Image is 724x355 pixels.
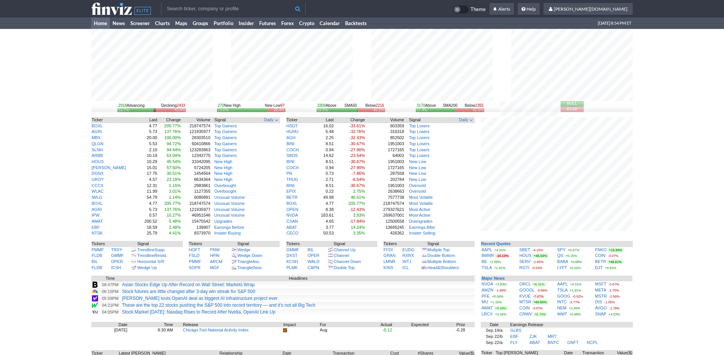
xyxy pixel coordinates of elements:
[287,213,298,217] a: NVDA
[252,259,260,264] span: Asc.
[139,165,158,171] td: 15.01
[92,153,103,158] a: ARBB
[137,247,165,252] a: TrendlineSupp.
[181,153,211,159] td: 12343775
[214,231,241,235] a: Insider Buying
[482,276,505,281] a: Major News
[210,265,219,270] a: MGF
[334,259,361,264] a: Channel Down
[122,309,276,315] a: Stock Market [DATE]: Nasdaq Rises to Record After Nvidia, OpenAI Link Up
[118,108,129,112] div: 52.7%
[349,124,365,128] span: -33.61%
[214,141,237,146] a: Top Gainers
[557,294,570,298] a: GOOG
[486,334,502,339] a: Sep 22/b
[409,153,429,158] a: Top Losers
[317,103,385,108] div: SMA50
[181,135,211,141] td: 28303510
[139,135,158,141] td: 20.00
[238,247,251,252] a: Wedge
[286,259,298,264] a: KCSH
[334,247,356,252] a: Channel Up
[520,300,531,304] a: MTSR
[490,3,514,15] a: Alerts
[287,225,297,230] a: ABAT
[402,253,414,258] a: RXRX
[365,153,404,159] td: 64002
[287,141,295,146] a: BINI
[218,108,228,112] div: 73.6%
[177,103,185,108] span: 2433
[459,117,468,123] span: Daily
[428,247,450,252] a: Multiple Top
[481,241,511,246] a: Recent Quotes
[91,117,139,123] th: Ticker
[128,17,152,29] a: Screener
[383,265,393,270] a: KINS
[92,219,103,223] a: AMAT
[307,247,314,252] a: BIL
[510,334,518,339] a: EBF
[310,153,334,159] td: 14.62
[287,183,295,188] a: BINI
[334,265,355,270] a: Double Top
[482,253,494,258] a: BMNR
[214,165,233,170] a: New High
[334,253,349,258] a: Channel
[287,153,298,158] a: SBDS
[214,117,226,123] span: Signal
[383,247,393,252] a: FFDI
[595,300,602,304] a: DIS
[310,117,334,123] th: Last
[92,171,104,176] a: DGNX
[416,103,484,108] div: SMA200
[598,17,631,29] span: [DATE] 8:54 PM ET
[595,288,606,292] a: META
[307,253,319,258] a: OPER
[210,253,220,258] a: HPAI
[139,159,158,165] td: 10.29
[402,265,409,270] a: ICL
[181,165,211,171] td: 5724205
[189,259,201,264] a: PMMF
[92,213,100,217] a: IPW
[287,171,292,176] a: PN
[409,219,432,223] a: Downgrades
[409,135,429,140] a: Top Losers
[595,306,607,310] a: AVGO
[349,129,365,134] span: -32.76%
[210,259,222,264] a: ARCM
[409,213,430,217] a: Most Active
[166,141,181,146] span: 94.72%
[92,201,103,206] a: BOXL
[122,303,315,308] a: These are the top 22 stocks pushing the S&P 500 into record territory — and it’s not all Big Tech
[554,6,627,12] span: [PERSON_NAME][DOMAIN_NAME]
[210,247,220,252] a: PNW
[548,334,557,339] a: MRT
[139,153,158,159] td: 10.19
[287,231,299,235] a: CECO
[214,219,233,223] a: Upgrades
[417,108,427,112] div: 57.4%
[280,103,285,108] span: 97
[557,306,566,310] a: NEM
[334,117,365,123] th: Change
[296,17,317,29] a: Crypto
[557,253,563,258] a: QS
[409,207,430,212] a: Most Active
[92,124,103,128] a: BOXL
[482,265,492,270] a: TSLA
[428,265,459,270] a: Head&Shoulders
[409,124,429,128] a: Top Losers
[111,247,122,252] a: TRSY
[349,147,365,152] span: -27.90%
[529,340,540,345] a: ABAT
[365,129,404,135] td: 316318
[122,296,278,301] a: [PERSON_NAME] touts OpenAI deal as biggest AI infrastructure project ever
[110,17,128,29] a: News
[529,334,537,339] a: ZJK
[287,159,295,164] a: BINI
[139,129,158,135] td: 5.73
[287,135,296,140] a: AGH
